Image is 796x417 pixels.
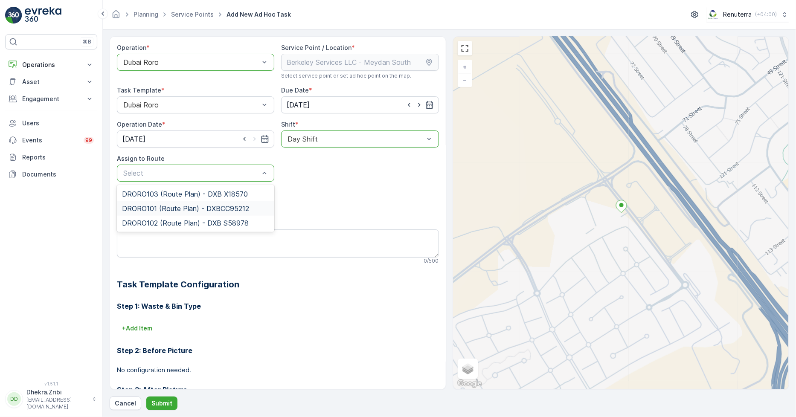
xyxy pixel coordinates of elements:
[5,388,97,410] button: DDDhekra.Zribi[EMAIL_ADDRESS][DOMAIN_NAME]
[115,399,136,408] p: Cancel
[117,345,439,356] h3: Step 2: Before Picture
[456,378,484,389] a: Open this area in Google Maps (opens a new window)
[83,38,91,45] p: ⌘B
[117,301,439,311] h3: Step 1: Waste & Bin Type
[22,95,80,103] p: Engagement
[122,219,249,227] span: DRORO102 (Route Plan) - DXB S58978
[117,121,162,128] label: Operation Date
[424,258,439,264] p: 0 / 500
[5,132,97,149] a: Events99
[22,170,94,179] p: Documents
[463,63,467,70] span: +
[117,321,157,335] button: +Add Item
[225,10,293,19] span: Add New Ad Hoc Task
[122,205,249,212] span: DRORO101 (Route Plan) - DXBCC95212
[25,7,61,24] img: logo_light-DOdMpM7g.png
[26,388,88,397] p: Dhekra.Zribi
[117,130,274,148] input: dd/mm/yyyy
[117,278,439,291] h2: Task Template Configuration
[281,96,439,113] input: dd/mm/yyyy
[26,397,88,410] p: [EMAIL_ADDRESS][DOMAIN_NAME]
[707,7,789,22] button: Renuterra(+04:00)
[459,42,471,55] a: View Fullscreen
[755,11,777,18] p: ( +04:00 )
[22,61,80,69] p: Operations
[122,324,152,333] p: + Add Item
[22,153,94,162] p: Reports
[117,44,146,51] label: Operation
[111,13,121,20] a: Homepage
[146,397,177,410] button: Submit
[117,155,165,162] label: Assign to Route
[117,385,439,395] h3: Step 3: After Picture
[5,56,97,73] button: Operations
[110,397,141,410] button: Cancel
[22,136,78,145] p: Events
[22,78,80,86] p: Asset
[456,378,484,389] img: Google
[123,168,259,178] p: Select
[459,73,471,86] a: Zoom Out
[5,7,22,24] img: logo
[723,10,752,19] p: Renuterra
[151,399,172,408] p: Submit
[134,11,158,18] a: Planning
[5,90,97,107] button: Engagement
[117,87,161,94] label: Task Template
[85,137,92,144] p: 99
[5,381,97,386] span: v 1.51.1
[5,149,97,166] a: Reports
[171,11,214,18] a: Service Points
[22,119,94,127] p: Users
[5,115,97,132] a: Users
[459,61,471,73] a: Zoom In
[281,44,352,51] label: Service Point / Location
[5,166,97,183] a: Documents
[281,87,309,94] label: Due Date
[707,10,720,19] img: Screenshot_2024-07-26_at_13.33.01.png
[5,73,97,90] button: Asset
[117,366,439,374] p: No configuration needed.
[281,54,439,71] input: Berkeley Services LLC - Meydan South
[122,190,248,198] span: DRORO103 (Route Plan) - DXB X18570
[281,72,411,79] span: Select service point or set ad hoc point on the map.
[459,359,477,378] a: Layers
[463,76,467,83] span: −
[7,392,21,406] div: DD
[281,121,295,128] label: Shift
